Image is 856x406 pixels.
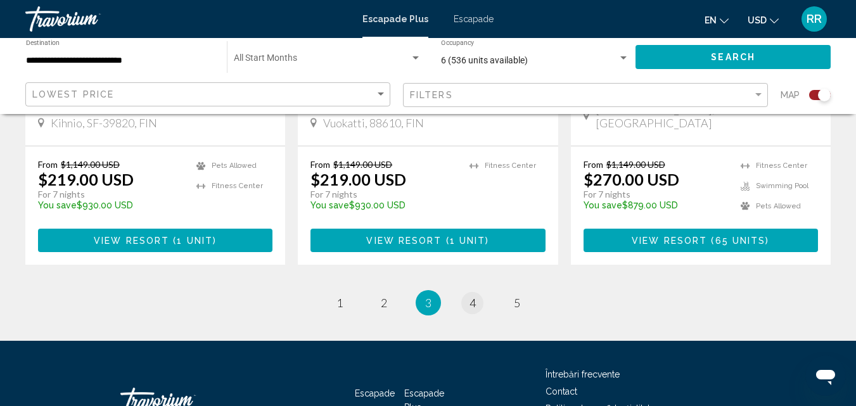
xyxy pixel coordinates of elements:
[756,182,808,190] span: Swimming Pool
[756,162,807,170] span: Fitness Center
[51,116,157,130] span: Kihnio, SF-39820, FIN
[584,200,728,210] p: $879.00 USD
[470,296,476,310] span: 4
[61,159,120,170] span: $1,149.00 USD
[38,229,272,252] button: View Resort(1 unit)
[25,290,831,315] ul: Pagination
[212,162,257,170] span: Pets Allowed
[310,170,406,189] p: $219.00 USD
[807,12,822,25] font: RR
[410,90,453,100] span: Filters
[584,200,622,210] span: You save
[781,86,800,104] span: Map
[32,89,114,99] span: Lowest Price
[381,296,387,310] span: 2
[403,82,768,108] button: Filter
[584,170,679,189] p: $270.00 USD
[38,200,77,210] span: You save
[485,162,536,170] span: Fitness Center
[310,159,330,170] span: From
[425,296,431,310] span: 3
[596,102,818,130] span: [GEOGRAPHIC_DATA], [GEOGRAPHIC_DATA]
[584,159,603,170] span: From
[636,45,831,68] button: Search
[310,189,456,200] p: For 7 nights
[323,116,424,130] span: Vuokatti, 88610, FIN
[748,11,779,29] button: Schimbați moneda
[366,236,442,246] span: View Resort
[310,200,456,210] p: $930.00 USD
[707,236,769,246] span: ( )
[705,11,729,29] button: Schimbați limba
[177,236,213,246] span: 1 unit
[748,15,767,25] font: USD
[606,159,665,170] span: $1,149.00 USD
[38,170,134,189] p: $219.00 USD
[38,200,184,210] p: $930.00 USD
[546,386,577,396] a: Contact
[546,369,620,379] a: Întrebări frecvente
[336,296,343,310] span: 1
[454,14,494,24] a: Escapade
[632,236,707,246] span: View Resort
[38,159,58,170] span: From
[362,14,428,24] a: Escapade Plus
[355,388,395,398] a: Escapade
[38,189,184,200] p: For 7 nights
[584,189,728,200] p: For 7 nights
[94,236,169,246] span: View Resort
[705,15,717,25] font: en
[169,236,217,246] span: ( )
[442,236,490,246] span: ( )
[711,53,755,63] span: Search
[212,182,263,190] span: Fitness Center
[310,229,545,252] button: View Resort(1 unit)
[756,202,801,210] span: Pets Allowed
[715,236,766,246] span: 65 units
[798,6,831,32] button: Meniu utilizator
[584,229,818,252] button: View Resort(65 units)
[310,200,349,210] span: You save
[333,159,392,170] span: $1,149.00 USD
[441,55,528,65] span: 6 (536 units available)
[514,296,520,310] span: 5
[450,236,486,246] span: 1 unit
[805,355,846,396] iframe: Buton lansare fereastră mesagerie
[32,89,386,100] mat-select: Sort by
[25,6,350,32] a: Travorium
